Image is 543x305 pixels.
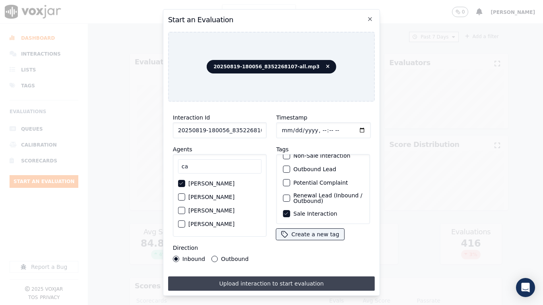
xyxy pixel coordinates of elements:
label: Outbound [221,256,248,262]
label: [PERSON_NAME] [188,208,235,213]
label: [PERSON_NAME] [188,221,235,227]
label: Agents [173,146,192,152]
label: Sale Interaction [293,211,337,216]
label: Timestamp [276,114,307,121]
label: [PERSON_NAME] [188,194,235,200]
label: [PERSON_NAME] [188,181,235,186]
button: Upload interaction to start evaluation [168,276,375,291]
div: Open Intercom Messenger [516,278,535,297]
label: Outbound Lead [293,166,336,172]
button: Create a new tag [276,229,344,240]
label: Inbound [182,256,205,262]
label: Tags [276,146,289,152]
input: Search Agents... [178,159,262,174]
span: 20250819-180056_8352268107-all.mp3 [207,60,336,73]
input: reference id, file name, etc [173,122,267,138]
label: Potential Complaint [293,180,348,185]
label: Non-Sale Interaction [293,153,350,158]
label: Renewal Lead (Inbound / Outbound) [293,193,363,204]
label: Direction [173,245,198,251]
label: Interaction Id [173,114,210,121]
h2: Start an Evaluation [168,14,375,25]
